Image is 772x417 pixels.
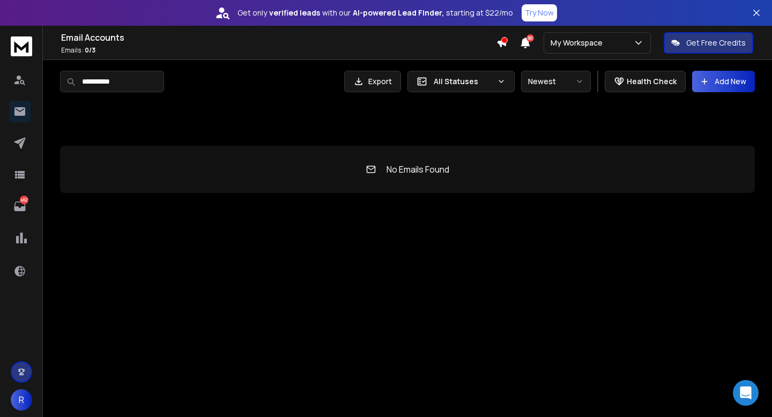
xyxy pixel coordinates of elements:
button: Newest [521,71,591,92]
img: logo [11,36,32,56]
span: 0 / 3 [85,46,95,55]
p: Try Now [525,8,554,18]
button: Try Now [522,4,557,21]
a: 462 [9,196,31,217]
p: My Workspace [551,38,607,48]
strong: verified leads [269,8,320,18]
button: R [11,389,32,411]
button: Get Free Credits [664,32,753,54]
p: Emails : [61,46,496,55]
strong: AI-powered Lead Finder, [353,8,444,18]
button: Add New [692,71,755,92]
span: 50 [526,34,534,42]
p: Get Free Credits [686,38,746,48]
button: Export [344,71,401,92]
div: Open Intercom Messenger [733,380,759,406]
button: Health Check [605,71,686,92]
h1: Email Accounts [61,31,496,44]
p: 462 [20,196,28,204]
p: Get only with our starting at $22/mo [237,8,513,18]
p: Health Check [627,76,677,87]
p: All Statuses [434,76,493,87]
p: No Emails Found [387,163,449,176]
